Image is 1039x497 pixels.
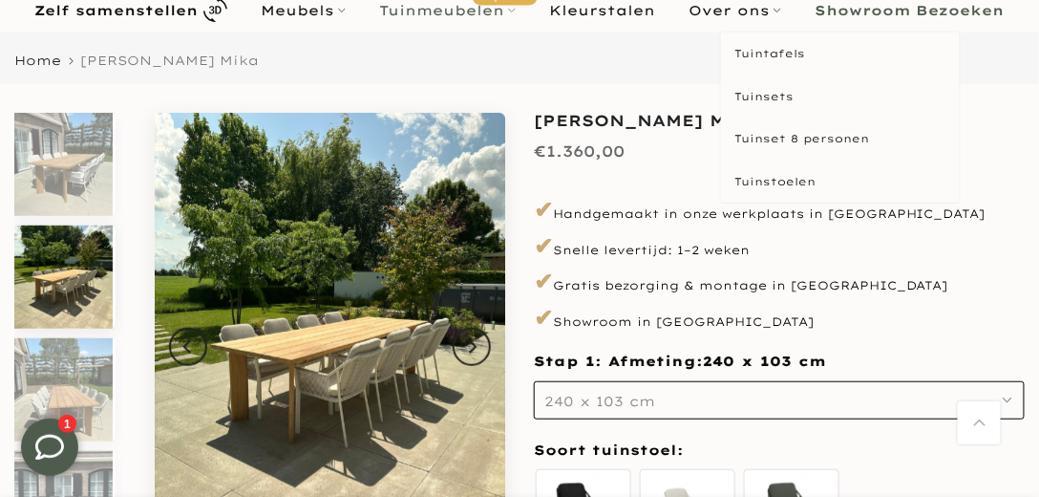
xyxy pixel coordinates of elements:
p: Snelle levertijd: 1–2 weken [534,230,1025,263]
span: Soort tuinstoel: [534,439,683,463]
a: Home [14,54,61,67]
h1: [PERSON_NAME] Mika [534,113,1025,128]
a: Terug naar boven [958,401,1001,444]
iframe: toggle-frame [2,400,97,495]
a: Tuinstoelen [721,161,960,204]
span: ✔ [534,267,553,295]
button: Next [453,328,491,366]
span: 240 x 103 cm [544,393,655,410]
b: Zelf samenstellen [34,4,198,17]
span: ✔ [534,231,553,260]
a: Tuinset 8 personen [721,118,960,161]
span: ✔ [534,195,553,224]
b: Showroom Bezoeken [815,4,1005,17]
span: 240 x 103 cm [703,353,826,372]
button: Previous [169,328,207,366]
span: ✔ [534,303,553,332]
a: Tuinsets [721,76,960,119]
p: Handgemaakt in onze werkplaats in [GEOGRAPHIC_DATA] [534,194,1025,227]
a: Tuintafels [721,32,960,76]
button: 240 x 103 cm [534,381,1025,420]
span: Stap 1: Afmeting: [534,353,826,370]
p: Gratis bezorging & montage in [GEOGRAPHIC_DATA] [534,266,1025,298]
p: Showroom in [GEOGRAPHIC_DATA] [534,302,1025,335]
span: [PERSON_NAME] Mika [80,53,259,68]
div: €1.360,00 [534,138,625,165]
